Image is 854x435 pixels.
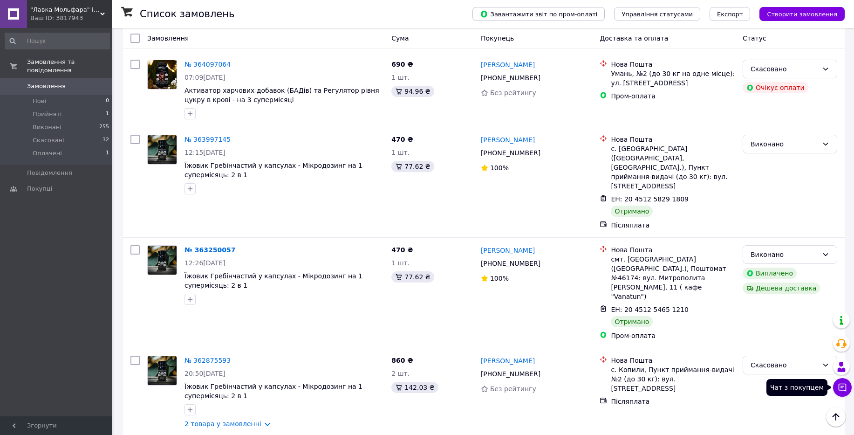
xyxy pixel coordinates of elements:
span: 690 ₴ [391,61,413,68]
img: Фото товару [148,356,177,385]
span: Нові [33,97,46,105]
a: [PERSON_NAME] [481,246,535,255]
span: Експорт [717,11,743,18]
div: Очікує оплати [743,82,808,93]
div: Отримано [611,206,653,217]
div: Виплачено [743,268,797,279]
h1: Список замовлень [140,8,234,20]
span: 07:09[DATE] [184,74,225,81]
div: [PHONE_NUMBER] [479,71,542,84]
div: Отримано [611,316,653,327]
div: с. [GEOGRAPHIC_DATA] ([GEOGRAPHIC_DATA], [GEOGRAPHIC_DATA].), Пункт приймання-видачі (до 30 кг): ... [611,144,735,191]
button: Управління статусами [614,7,700,21]
div: Післяплата [611,397,735,406]
span: Покупець [481,35,514,42]
div: 94.96 ₴ [391,86,434,97]
span: Прийняті [33,110,61,118]
span: 470 ₴ [391,246,413,254]
span: 255 [99,123,109,131]
span: Доставка та оплата [600,35,668,42]
div: Пром-оплата [611,331,735,340]
div: Чат з покупцем [766,379,827,396]
a: Їжовик Гребінчастий у капсулах - Мікродозинг на 1 супермісяць: 2 в 1 [184,272,362,289]
a: Активатор харчових добавок (БАДів) та Регулятор рівня цукру в крові - на 3 супермісяці [184,87,379,104]
span: Замовлення [147,35,189,42]
span: Виконані [33,123,61,131]
span: 860 ₴ [391,357,413,364]
div: 142.03 ₴ [391,382,438,393]
div: Дешева доставка [743,283,820,294]
div: с. Копили, Пункт приймання-видачі №2 (до 30 кг): вул. [STREET_ADDRESS] [611,365,735,393]
button: Експорт [710,7,751,21]
span: Оплачені [33,149,62,158]
a: Фото товару [147,356,177,386]
a: [PERSON_NAME] [481,60,535,69]
div: Скасовано [751,64,818,74]
span: 1 шт. [391,259,410,267]
a: Створити замовлення [750,10,845,17]
img: Фото товару [148,60,177,89]
span: 1 шт. [391,149,410,156]
img: Фото товару [148,246,177,275]
a: [PERSON_NAME] [481,356,535,366]
div: [PHONE_NUMBER] [479,257,542,270]
span: Без рейтингу [490,89,536,97]
div: Виконано [751,249,818,260]
span: "Лавка Мольфара" інтернет магазин [30,6,100,14]
span: Управління статусами [622,11,693,18]
span: Покупці [27,185,52,193]
span: 1 [106,149,109,158]
div: 77.62 ₴ [391,161,434,172]
span: 20:50[DATE] [184,370,225,377]
div: 77.62 ₴ [391,271,434,283]
a: № 363250057 [184,246,235,254]
a: № 362875593 [184,357,231,364]
span: 100% [490,164,509,172]
div: Пром-оплата [611,91,735,101]
button: Завантажити звіт по пром-оплаті [472,7,605,21]
span: Cума [391,35,409,42]
span: 12:15[DATE] [184,149,225,156]
a: № 363997145 [184,136,231,143]
span: Замовлення [27,82,66,90]
a: Фото товару [147,60,177,90]
span: Створити замовлення [767,11,837,18]
div: Умань, №2 (до 30 кг на одне місце): ул. [STREET_ADDRESS] [611,69,735,88]
span: 12:26[DATE] [184,259,225,267]
a: Фото товару [147,135,177,165]
a: № 364097064 [184,61,231,68]
div: Нова Пошта [611,135,735,144]
span: ЕН: 20 4512 5465 1210 [611,306,689,313]
div: [PHONE_NUMBER] [479,367,542,380]
a: 2 товара у замовленні [184,420,261,428]
button: Наверх [826,407,846,427]
span: 1 [106,110,109,118]
a: Їжовик Гребінчастий у капсулах - Мікродозинг на 1 супермісяць: 2 в 1 [184,383,362,400]
div: смт. [GEOGRAPHIC_DATA] ([GEOGRAPHIC_DATA].), Поштомат №46174: вул. Митрополита [PERSON_NAME], 11 ... [611,255,735,301]
span: 32 [102,136,109,145]
span: Без рейтингу [490,385,536,393]
span: Завантажити звіт по пром-оплаті [480,10,597,18]
span: Замовлення та повідомлення [27,58,112,75]
div: Скасовано [751,360,818,370]
span: 1 шт. [391,74,410,81]
span: Скасовані [33,136,64,145]
span: 470 ₴ [391,136,413,143]
span: 100% [490,275,509,282]
div: Післяплата [611,221,735,230]
span: Статус [743,35,766,42]
div: [PHONE_NUMBER] [479,146,542,159]
span: 2 шт. [391,370,410,377]
span: ЕН: 20 4512 5829 1809 [611,195,689,203]
span: Повідомлення [27,169,72,177]
input: Пошук [5,33,110,49]
a: [PERSON_NAME] [481,135,535,145]
a: Фото товару [147,245,177,275]
a: Їжовик Гребінчастий у капсулах - Мікродозинг на 1 супермісяць: 2 в 1 [184,162,362,179]
div: Нова Пошта [611,60,735,69]
span: 0 [106,97,109,105]
div: Нова Пошта [611,245,735,255]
